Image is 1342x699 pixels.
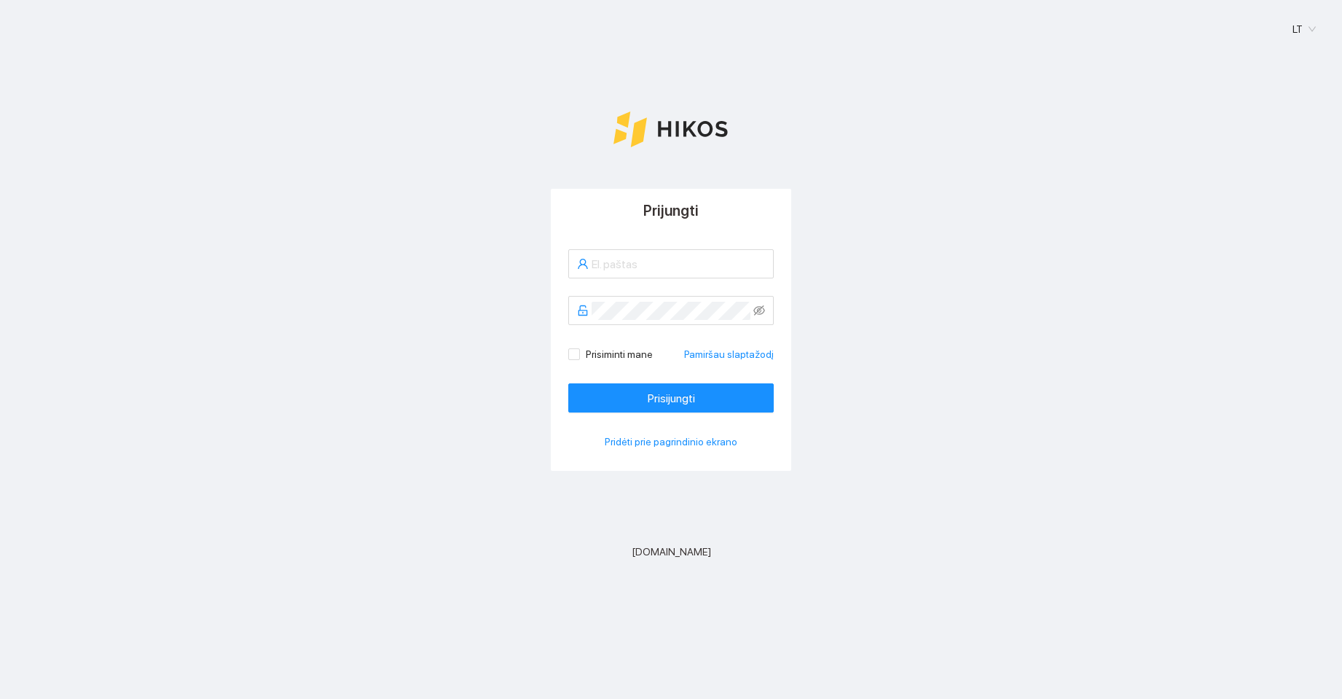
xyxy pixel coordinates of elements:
span: LT [1292,18,1316,40]
span: Prisijungti [648,389,695,407]
a: Pamiršau slaptažodį [684,346,774,362]
span: Prijungti [643,202,699,219]
input: El. paštas [592,255,765,273]
span: [DOMAIN_NAME] [632,544,711,560]
span: eye-invisible [753,305,765,316]
span: unlock [577,305,589,316]
span: Pridėti prie pagrindinio ekrano [605,434,737,450]
span: user [577,258,589,270]
button: Prisijungti [568,383,774,413]
button: Pridėti prie pagrindinio ekrano [568,430,774,453]
span: Prisiminti mane [580,346,659,362]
